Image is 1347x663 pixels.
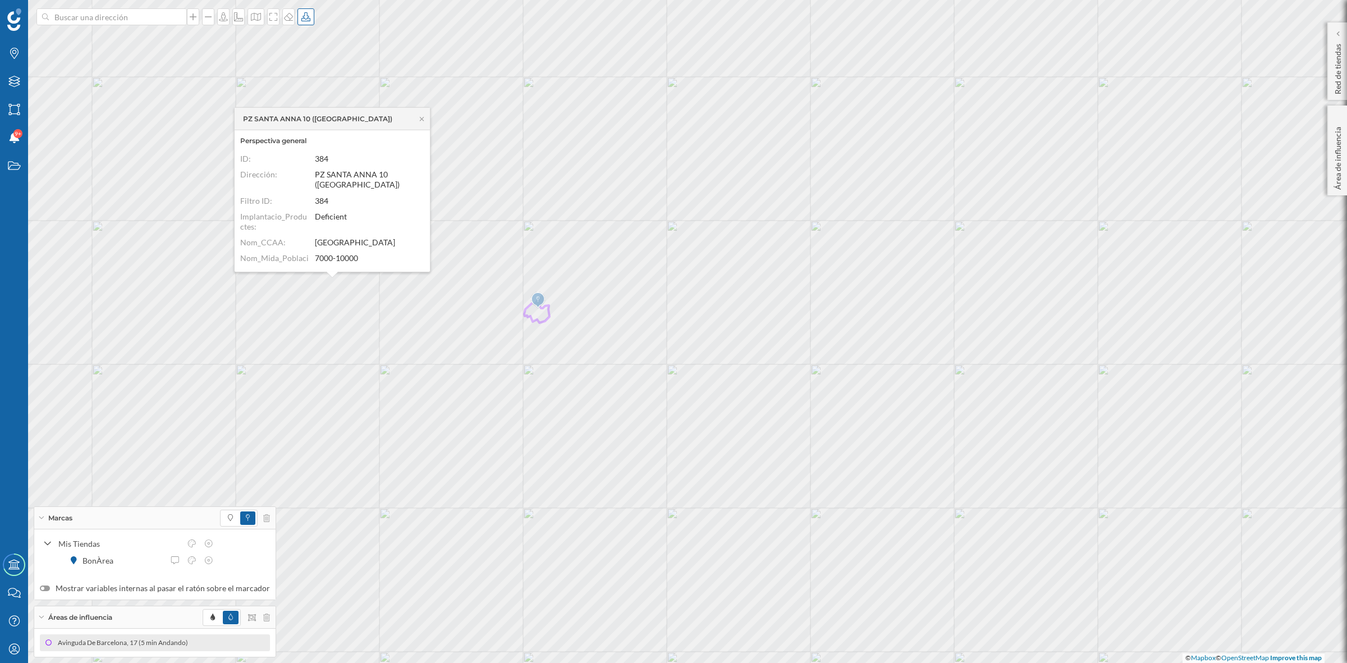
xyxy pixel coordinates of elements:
[240,196,272,205] span: Filtro ID:
[240,212,307,231] span: Implantacio_Productes:
[315,253,358,263] span: 7000-10000
[83,555,119,566] div: BonÀrea
[1332,39,1344,94] p: Red de tiendas
[40,583,270,594] label: Mostrar variables internas al pasar el ratón sobre el marcador
[48,612,112,623] span: Áreas de influencia
[1270,653,1322,662] a: Improve this map
[315,196,328,205] span: 384
[315,170,400,189] span: PZ SANTA ANNA 10 ([GEOGRAPHIC_DATA])
[7,8,21,31] img: Geoblink Logo
[315,212,347,221] span: Deficient
[1191,653,1216,662] a: Mapbox
[22,8,62,18] span: Soporte
[315,237,395,247] span: [GEOGRAPHIC_DATA]
[1221,653,1269,662] a: OpenStreetMap
[48,513,72,523] span: Marcas
[240,237,286,247] span: Nom_CCAA:
[240,170,277,179] span: Dirección:
[240,136,424,146] h6: Perspectiva general
[1332,122,1344,190] p: Área de influencia
[15,128,21,139] span: 9+
[58,538,181,550] div: Mis Tiendas
[58,637,194,648] div: Avinguda De Barcelona, 17 (5 min Andando)
[240,253,309,273] span: Nom_Mida_Poblacio:
[315,154,328,163] span: 384
[240,154,251,163] span: ID:
[1183,653,1325,663] div: © ©
[243,113,392,124] span: PZ SANTA ANNA 10 ([GEOGRAPHIC_DATA])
